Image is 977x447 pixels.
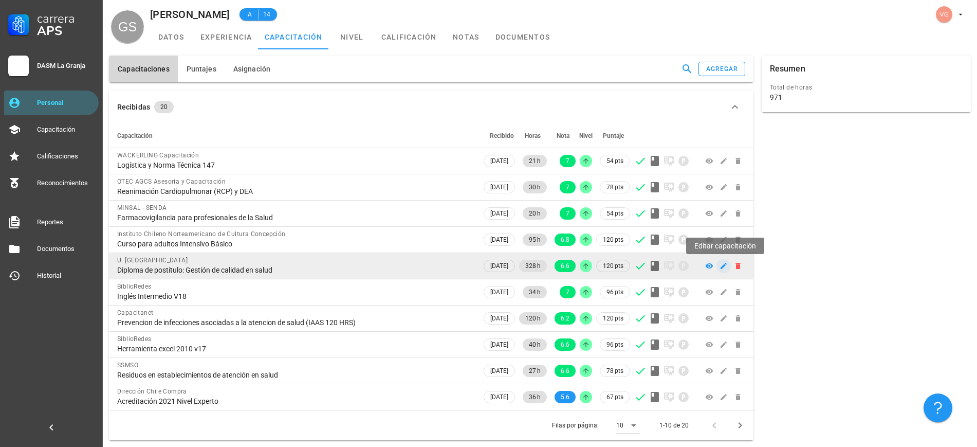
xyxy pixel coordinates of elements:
[233,65,270,73] span: Asignación
[490,287,508,298] span: [DATE]
[109,91,753,123] button: Recibidas 20
[525,132,541,139] span: Horas
[150,9,229,20] div: [PERSON_NAME]
[117,204,167,211] span: MINSAL - SENDA
[603,261,623,271] span: 120 pts
[4,263,99,288] a: Historial
[490,260,508,272] span: [DATE]
[117,309,153,316] span: Capacitanet
[561,365,569,377] span: 6.6
[490,132,514,139] span: Recibido
[117,362,138,369] span: SSMSO
[117,132,153,139] span: Capacitación
[259,25,329,49] a: capacitación
[117,370,473,380] div: Residuos en establecimientos de atención en salud
[603,313,623,324] span: 120 pts
[443,25,489,49] a: notas
[4,171,99,195] a: Reconocimientos
[37,152,95,160] div: Calificaciones
[566,181,569,193] span: 7
[606,208,623,219] span: 54 pts
[37,218,95,226] div: Reportes
[561,234,569,246] span: 6.8
[490,313,508,324] span: [DATE]
[37,12,95,25] div: Carrera
[579,132,593,139] span: Nivel
[552,410,640,440] div: Filas por página:
[566,155,569,167] span: 7
[117,213,473,222] div: Farmacovigilancia para profesionales de la Salud
[109,123,482,148] th: Capacitación
[160,101,168,113] span: 20
[186,65,216,73] span: Puntajes
[529,391,541,403] span: 36 h
[117,335,151,343] span: BiblioRedes
[117,152,199,159] span: WACKERLING Capacitación
[117,239,473,248] div: Curso para adultos Intensivo Básico
[4,210,99,235] a: Reportes
[594,123,632,148] th: Puntaje
[37,179,95,187] div: Reconocimientos
[659,421,689,430] div: 1-10 de 20
[37,99,95,107] div: Personal
[490,365,508,377] span: [DATE]
[117,101,150,113] div: Recibidas
[37,272,95,280] div: Historial
[770,82,963,93] div: Total de horas
[706,65,739,73] div: agregar
[117,65,170,73] span: Capacitaciones
[529,181,541,193] span: 30 h
[603,132,624,139] span: Puntaje
[529,338,541,351] span: 40 h
[194,25,259,49] a: experiencia
[549,123,578,148] th: Nota
[117,283,151,290] span: BiblioRedes
[578,123,594,148] th: Nivel
[489,25,557,49] a: documentos
[566,207,569,220] span: 7
[529,365,541,377] span: 27 h
[117,318,473,327] div: Prevencion de infecciones asociadas a la atencion de salud (IAAS 120 HRS)
[529,286,541,298] span: 34 h
[698,62,745,76] button: agregar
[606,156,623,166] span: 54 pts
[490,234,508,245] span: [DATE]
[525,260,541,272] span: 328 h
[566,286,569,298] span: 7
[263,9,271,20] span: 14
[561,260,569,272] span: 6.6
[606,339,623,350] span: 96 pts
[490,339,508,350] span: [DATE]
[731,416,749,435] button: Página siguiente
[529,234,541,246] span: 95 h
[561,391,569,403] span: 5.6
[117,230,286,238] span: Instituto Chileno Norteamericano de Cultura Concepción
[117,160,473,170] div: Logística y Norma Técnica 147
[529,155,541,167] span: 21 h
[225,56,279,82] button: Asignación
[246,9,254,20] span: A
[117,388,187,395] span: Dirección Chile Compra
[482,123,517,148] th: Recibido
[329,25,375,49] a: nivel
[603,235,623,245] span: 120 pts
[490,391,508,403] span: [DATE]
[117,178,226,185] span: OTEC AGCS Asesoria y Capacitación
[936,6,952,23] div: avatar
[4,237,99,261] a: Documentos
[37,126,95,134] div: Capacitación
[117,292,473,301] div: Inglés Intermedio V18
[118,10,137,43] span: GS
[770,56,805,82] div: Resumen
[37,25,95,37] div: APS
[37,245,95,253] div: Documentos
[4,144,99,169] a: Calificaciones
[490,208,508,219] span: [DATE]
[557,132,569,139] span: Nota
[525,312,541,325] span: 120 h
[490,182,508,193] span: [DATE]
[178,56,225,82] button: Puntajes
[529,207,541,220] span: 20 h
[111,10,144,43] div: avatar
[37,62,95,70] div: DASM La Granja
